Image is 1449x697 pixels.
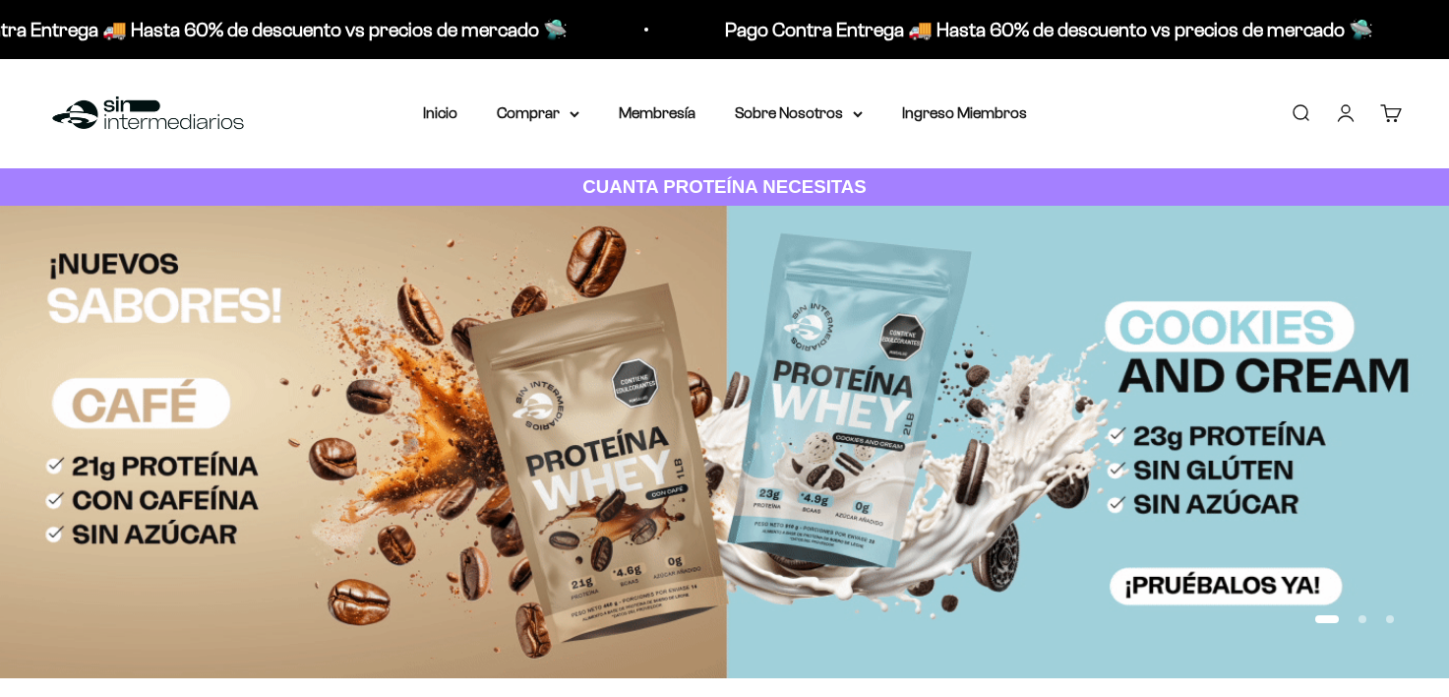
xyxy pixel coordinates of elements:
strong: CUANTA PROTEÍNA NECESITAS [582,176,867,197]
summary: Comprar [497,100,579,126]
p: Pago Contra Entrega 🚚 Hasta 60% de descuento vs precios de mercado 🛸 [723,14,1371,45]
a: Ingreso Miembros [902,104,1027,121]
a: Inicio [423,104,457,121]
a: Membresía [619,104,695,121]
summary: Sobre Nosotros [735,100,863,126]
